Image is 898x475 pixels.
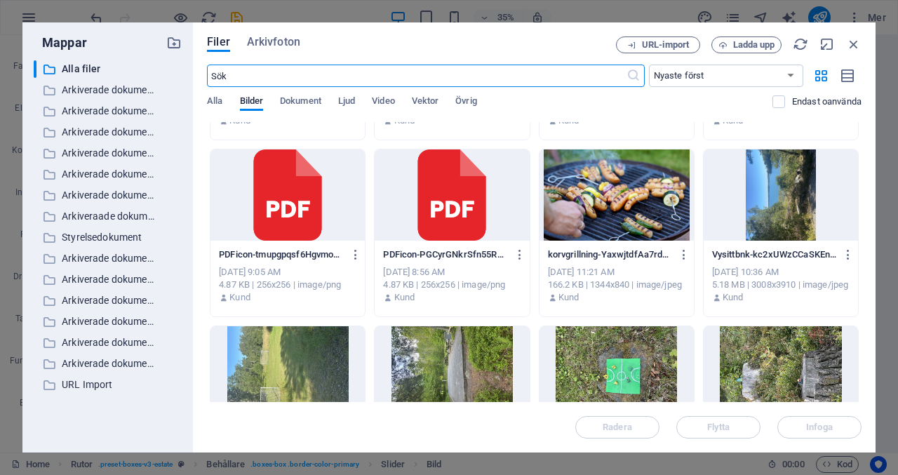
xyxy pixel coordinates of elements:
div: 4.87 KB | 256x256 | image/png [219,279,356,291]
p: Arkiverade dokument 2024 [62,356,156,372]
input: Sök [207,65,626,87]
i: Skapa ny mapp [166,35,182,51]
p: Arkiverade dokument 2020 [62,272,156,288]
span: Alla [207,93,222,112]
div: [DATE] 9:05 AM [219,266,356,279]
div: Arkiverade dokument 2021 [34,292,182,309]
span: Dokument [280,93,321,112]
div: Arkiveraade dokument 2025 [34,208,182,225]
div: Arkiverade dokument 2016 [34,145,182,162]
div: Arkiverade dokument 2017 [34,166,182,183]
div: Styrelsedokument [34,229,182,246]
p: Arkiverade dokument 2022 [62,314,156,330]
p: PDFicon-tmupgpqsf6HgvmohKkPyBw.png [219,248,344,261]
p: Kund [558,291,579,304]
button: Ladda upp [711,36,782,53]
p: Arkiverade dokument 2015 [62,124,156,140]
p: URL Import [62,377,156,393]
div: 166.2 KB | 1344x840 | image/jpeg [548,279,685,291]
p: Arkiverade dokument 2016 [62,145,156,161]
p: Arkiveraade dokument 2025 [62,208,156,225]
div: Arkiverade dokument 2015 [34,123,156,141]
div: Arkiverade dokument 2024 [34,355,182,373]
p: Mappar [34,34,87,52]
div: Arkiverade dokument 2020 [34,271,156,288]
p: Arkiverade dokument 2014 [62,103,156,119]
div: Arkiverade dokument 2022 [34,313,182,330]
i: Minimera [819,36,835,52]
i: Stäng [846,36,862,52]
div: Arkiverade dokument 2019 [34,250,182,267]
div: Arkiverade dokument 2015 [34,123,182,141]
p: PDFicon-PGCyrGNkrSfn55RC5GDd2Q.png [383,248,508,261]
div: Arkiverade dokument 2013 [34,81,156,99]
p: Arkiverade dokument 2018 [62,187,156,203]
div: Arkiverade dokument 2023 [34,334,182,352]
div: Arkiverade dokument 2017 [34,166,156,183]
p: Kund [723,291,744,304]
button: URL-import [616,36,700,53]
div: 4.87 KB | 256x256 | image/png [383,279,521,291]
span: Vektor [412,93,439,112]
div: Arkiverade dokument 2014 [34,102,156,120]
p: Vysittbnk-kc2xUWzCCaSKEnc03rtwZg.jpg [712,248,837,261]
p: korvgrillning-YaxwjtdfAa7rdYtWPTBkVw.jpg [548,248,673,261]
span: Övrig [455,93,476,112]
div: 5.18 MB | 3008x3910 | image/jpeg [712,279,850,291]
i: Ladda om [793,36,808,52]
p: Arkiverade dokument 2023 [62,335,156,351]
div: Arkiverade dokument 2023 [34,334,156,352]
div: Arkiverade dokument 2016 [34,145,156,162]
p: Arkiverade dokument 2019 [62,250,156,267]
div: Arkiverade dokument 2024 [34,355,156,373]
div: URL Import [34,376,182,394]
p: Alla filer [62,61,156,77]
span: Filer [207,34,230,51]
span: Video [372,93,394,112]
div: Arkiverade dokument 2013 [34,81,182,99]
div: Arkiverade dokument 2019 [34,250,156,267]
p: Endast oanvända [792,95,862,108]
div: Arkiverade dokument 2018 [34,187,156,204]
span: Ladda upp [733,41,775,49]
div: [DATE] 10:36 AM [712,266,850,279]
div: [DATE] 8:56 AM [383,266,521,279]
div: Arkiveraade dokument 2025 [34,208,156,225]
div: Arkiverade dokument 2018 [34,187,182,204]
div: Arkiverade dokument 2021 [34,292,156,309]
span: Arkivfoton [247,34,300,51]
div: Arkiverade dokument 2020 [34,271,182,288]
div: Arkiverade dokument 2022 [34,313,156,330]
p: Arkiverade dokument 2013 [62,82,156,98]
p: Arkiverade dokument 2017 [62,166,156,182]
p: Kund [394,291,415,304]
span: URL-import [642,41,689,49]
div: Arkiverade dokument 2014 [34,102,182,120]
div: ​ [34,60,36,78]
span: Bilder [240,93,264,112]
span: Ljud [338,93,355,112]
p: Arkiverade dokument 2021 [62,293,156,309]
div: [DATE] 11:21 AM [548,266,685,279]
p: Kund [229,291,250,304]
p: Styrelsedokument [62,229,156,246]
